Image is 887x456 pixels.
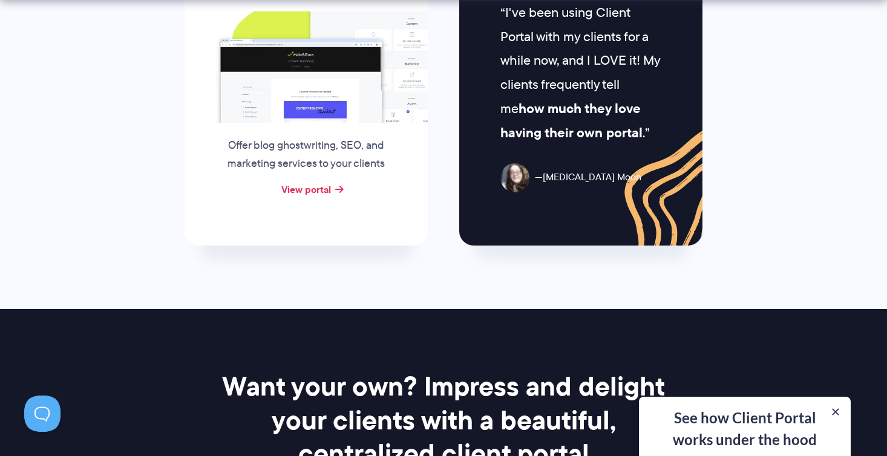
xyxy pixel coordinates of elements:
iframe: Toggle Customer Support [24,396,61,432]
span: [MEDICAL_DATA] Moon [535,169,641,186]
strong: how much they love having their own portal [500,99,643,143]
p: Offer blog ghostwriting, SEO, and marketing services to your clients [214,137,398,173]
a: View portal [281,182,331,197]
p: I've been using Client Portal with my clients for a while now, and I LOVE it! My clients frequent... [500,1,661,145]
